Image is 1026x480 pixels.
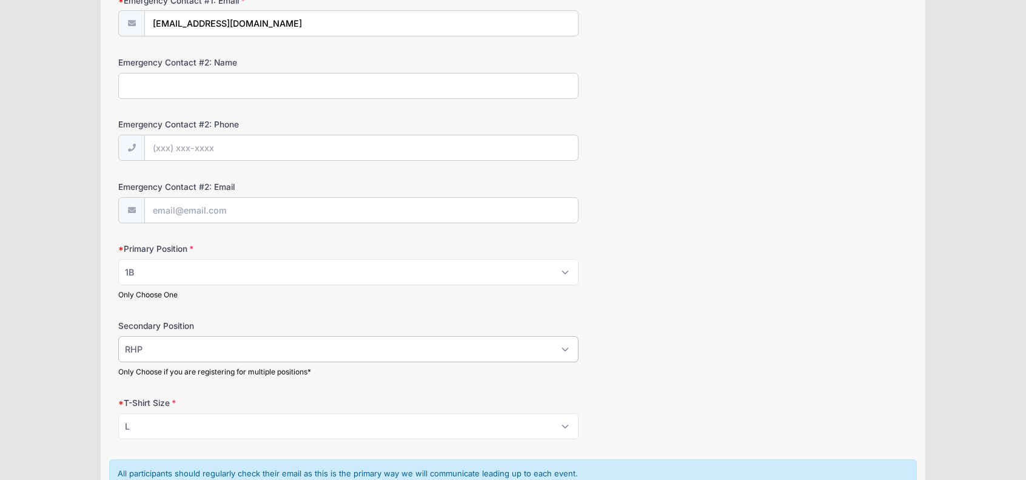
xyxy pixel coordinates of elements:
[118,367,578,377] div: Only Choose if you are registering for multiple positions*
[118,118,381,130] label: Emergency Contact #2: Phone
[118,243,381,255] label: Primary Position
[118,320,381,332] label: Secondary Position
[118,181,381,193] label: Emergency Contact #2: Email
[144,197,578,223] input: email@email.com
[144,10,578,36] input: email@email.com
[118,289,578,300] div: Only Choose One
[144,135,578,161] input: (xxx) xxx-xxxx
[118,56,381,69] label: Emergency Contact #2: Name
[118,397,381,409] label: T-Shirt Size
